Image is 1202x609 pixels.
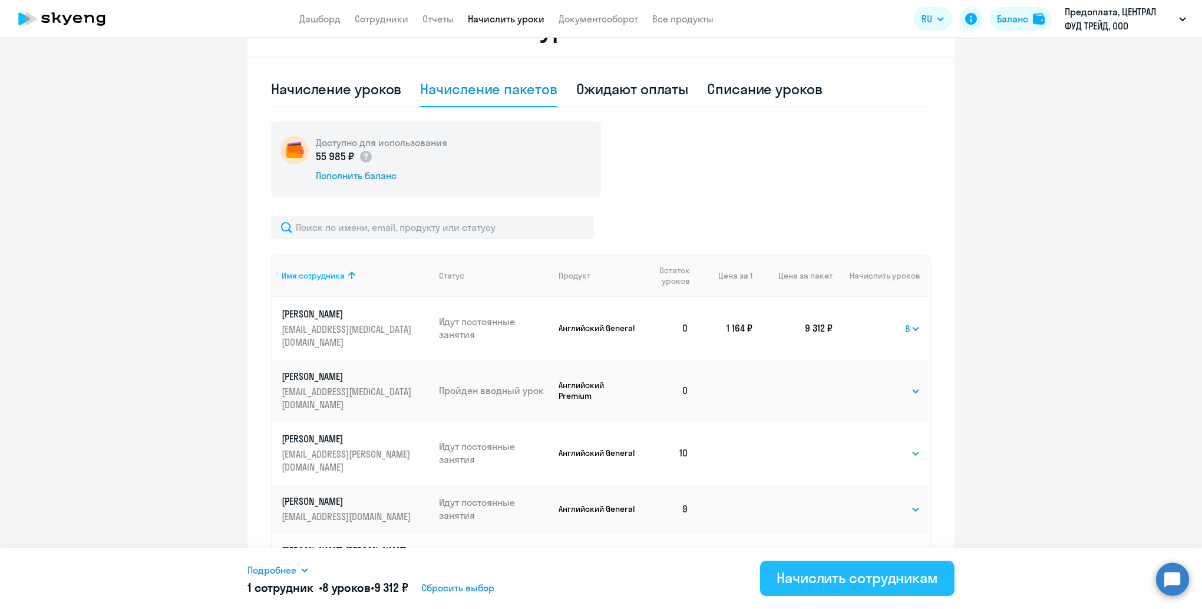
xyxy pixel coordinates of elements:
div: Начисление уроков [271,80,401,98]
p: Английский General [559,504,638,514]
a: [PERSON_NAME][EMAIL_ADDRESS][PERSON_NAME][DOMAIN_NAME] [282,432,430,474]
p: [EMAIL_ADDRESS][DOMAIN_NAME] [282,510,414,523]
div: Пополнить баланс [316,169,447,182]
div: Начислить сотрудникам [777,568,938,587]
div: Продукт [559,270,638,281]
button: Предоплата, ЦЕНТРАЛ ФУД ТРЕЙД, ООО [1059,5,1192,33]
a: Все продукты [652,13,714,25]
a: [PERSON_NAME][EMAIL_ADDRESS][DOMAIN_NAME] [282,495,430,523]
td: 10 [638,422,698,484]
span: Сбросить выбор [421,581,494,595]
th: Цена за пакет [752,254,833,297]
button: RU [913,7,952,31]
button: Балансbalance [990,7,1052,31]
a: [PERSON_NAME][EMAIL_ADDRESS][MEDICAL_DATA][DOMAIN_NAME] [282,370,430,411]
div: Списание уроков [707,80,823,98]
div: Начисление пакетов [420,80,557,98]
td: 0 [638,297,698,359]
p: [PERSON_NAME] [282,370,414,383]
p: [PERSON_NAME] [PERSON_NAME] Викторовна [282,544,414,557]
p: 55 985 ₽ [316,149,373,164]
div: Имя сотрудника [282,270,345,281]
div: Имя сотрудника [282,270,430,281]
p: Английский Premium [559,380,638,401]
p: [EMAIL_ADDRESS][PERSON_NAME][DOMAIN_NAME] [282,448,414,474]
a: Документооборот [559,13,638,25]
a: Сотрудники [355,13,408,25]
div: Продукт [559,270,590,281]
input: Поиск по имени, email, продукту или статусу [271,216,594,239]
th: Начислить уроков [833,254,930,297]
div: Статус [439,270,464,281]
a: [PERSON_NAME] [PERSON_NAME] Викторовна[EMAIL_ADDRESS][DOMAIN_NAME] [282,544,430,572]
td: 0 [638,359,698,422]
div: Ожидают оплаты [576,80,689,98]
p: Идут постоянные занятия [439,545,550,571]
span: RU [922,12,932,26]
p: [PERSON_NAME] [282,495,414,508]
p: Английский General [559,323,638,333]
h5: 1 сотрудник • • [247,580,408,596]
span: Остаток уроков [648,265,689,286]
a: Отчеты [422,13,454,25]
td: 0 [638,534,698,583]
h5: Доступно для использования [316,136,447,149]
p: [PERSON_NAME] [282,307,414,320]
h2: Начисление и списание уроков [271,14,931,42]
p: Предоплата, ЦЕНТРАЛ ФУД ТРЕЙД, ООО [1065,5,1174,33]
a: [PERSON_NAME][EMAIL_ADDRESS][MEDICAL_DATA][DOMAIN_NAME] [282,307,430,349]
p: [EMAIL_ADDRESS][MEDICAL_DATA][DOMAIN_NAME] [282,323,414,349]
p: [EMAIL_ADDRESS][MEDICAL_DATA][DOMAIN_NAME] [282,385,414,411]
p: [PERSON_NAME] [282,432,414,445]
p: Идут постоянные занятия [439,440,550,466]
th: Цена за 1 [698,254,752,297]
td: 9 [638,484,698,534]
p: Пройден вводный урок [439,384,550,397]
p: Идут постоянные занятия [439,315,550,341]
p: Английский General [559,448,638,458]
img: wallet-circle.png [280,136,309,164]
div: Статус [439,270,550,281]
a: Дашборд [299,13,341,25]
span: Подробнее [247,563,296,577]
p: Идут постоянные занятия [439,496,550,522]
div: Баланс [997,12,1028,26]
td: 1 164 ₽ [698,297,752,359]
button: Начислить сотрудникам [760,561,955,596]
td: 9 312 ₽ [752,297,833,359]
span: 8 уроков [322,580,371,595]
span: 9 312 ₽ [374,580,408,595]
div: Остаток уроков [648,265,698,286]
a: Начислить уроки [468,13,544,25]
img: balance [1033,13,1045,25]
